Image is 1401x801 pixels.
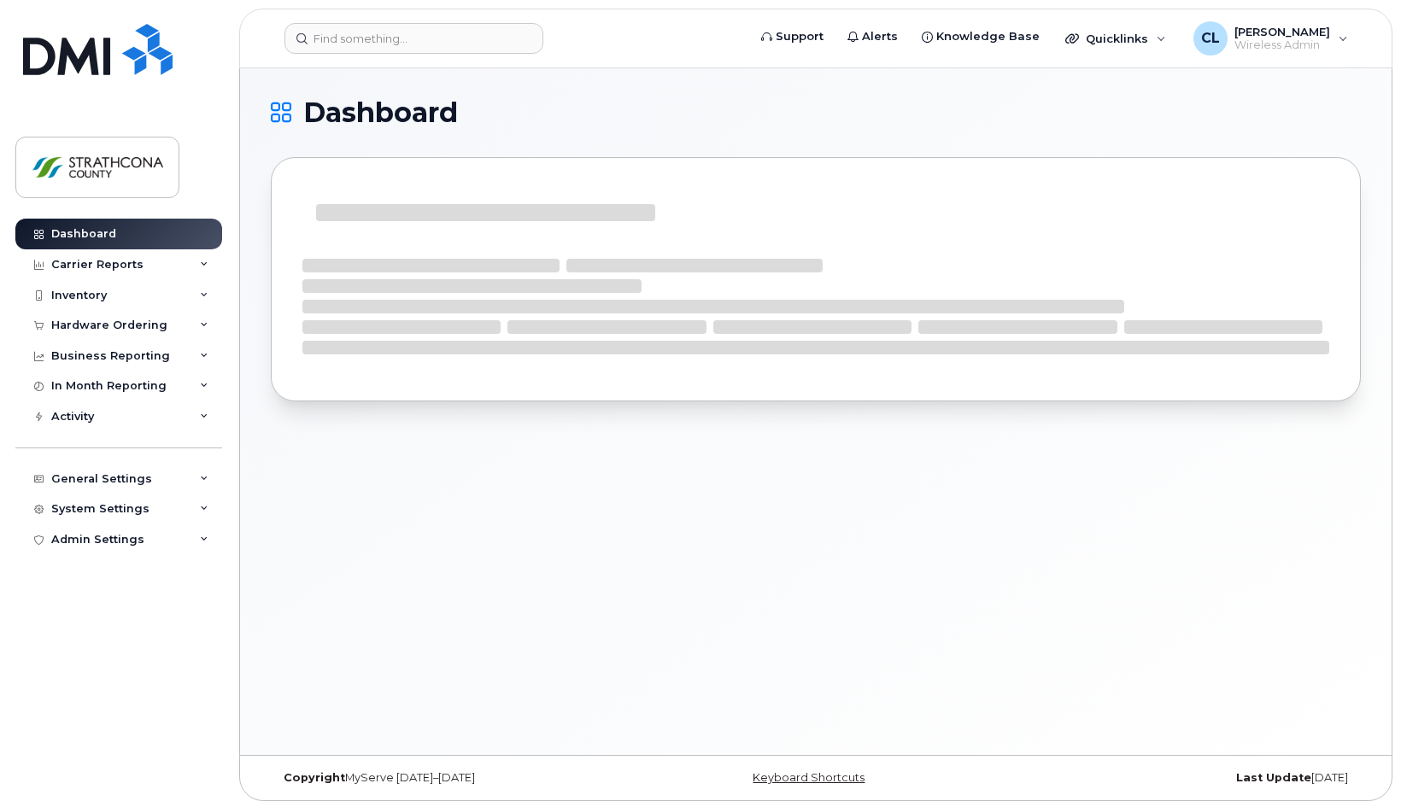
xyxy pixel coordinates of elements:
[271,771,634,785] div: MyServe [DATE]–[DATE]
[1236,771,1311,784] strong: Last Update
[753,771,865,784] a: Keyboard Shortcuts
[303,100,458,126] span: Dashboard
[284,771,345,784] strong: Copyright
[998,771,1361,785] div: [DATE]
